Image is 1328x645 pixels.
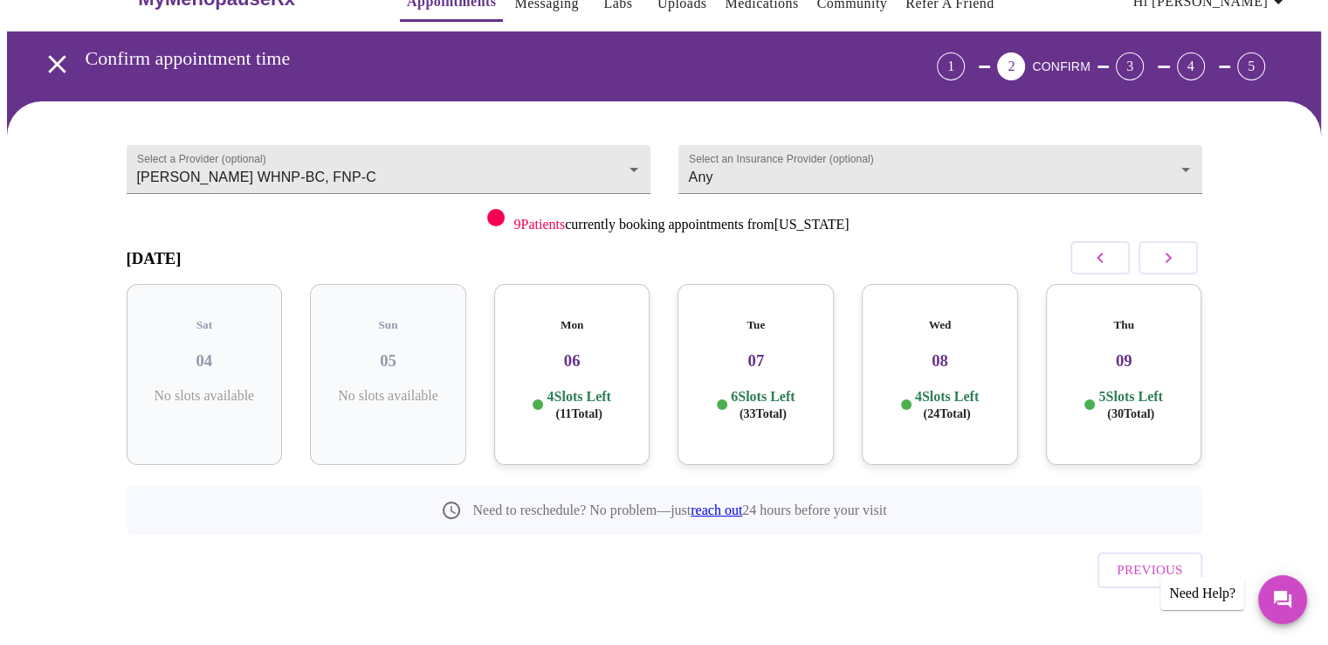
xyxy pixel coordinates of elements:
[1160,577,1244,610] div: Need Help?
[547,388,610,422] p: 4 Slots Left
[1117,558,1182,581] span: Previous
[937,52,965,80] div: 1
[915,388,979,422] p: 4 Slots Left
[923,407,970,420] span: ( 24 Total)
[513,217,565,232] span: 9 Patients
[141,351,269,371] h3: 04
[556,407,602,420] span: ( 11 Total)
[1060,318,1188,332] h5: Thu
[513,217,849,232] p: currently booking appointments from [US_STATE]
[1097,552,1201,587] button: Previous
[1116,52,1144,80] div: 3
[731,388,795,422] p: 6 Slots Left
[127,249,182,268] h3: [DATE]
[127,145,650,194] div: [PERSON_NAME] WHNP-BC, FNP-C
[31,38,83,90] button: open drawer
[472,503,886,518] p: Need to reschedule? No problem—just 24 hours before your visit
[324,388,452,404] p: No slots available
[1237,52,1265,80] div: 5
[1060,351,1188,371] h3: 09
[1177,52,1205,80] div: 4
[997,52,1025,80] div: 2
[324,318,452,332] h5: Sun
[508,351,636,371] h3: 06
[692,318,820,332] h5: Tue
[324,351,452,371] h3: 05
[876,351,1004,371] h3: 08
[1107,407,1154,420] span: ( 30 Total)
[678,145,1202,194] div: Any
[740,407,787,420] span: ( 33 Total)
[1032,59,1090,73] span: CONFIRM
[141,388,269,404] p: No slots available
[1258,575,1307,624] button: Messages
[1098,388,1162,422] p: 5 Slots Left
[876,318,1004,332] h5: Wed
[86,47,840,70] h3: Confirm appointment time
[508,318,636,332] h5: Mon
[691,503,742,517] a: reach out
[141,318,269,332] h5: Sat
[692,351,820,371] h3: 07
